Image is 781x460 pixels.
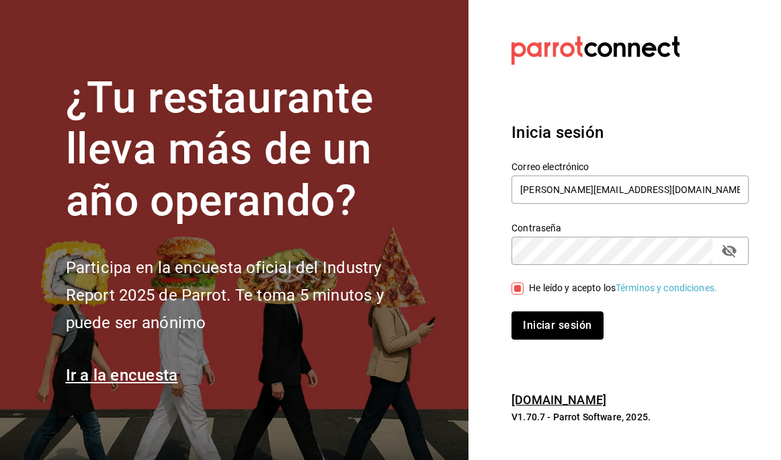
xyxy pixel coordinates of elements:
a: Ir a la encuesta [66,366,178,385]
button: Iniciar sesión [511,311,603,340]
label: Correo electrónico [511,161,749,171]
h3: Inicia sesión [511,120,749,145]
button: passwordField [718,239,741,262]
label: Contraseña [511,223,749,232]
a: [DOMAIN_NAME] [511,393,606,407]
div: He leído y acepto los [529,281,717,295]
h1: ¿Tu restaurante lleva más de un año operando? [66,73,429,227]
input: Ingresa tu correo electrónico [511,176,749,204]
a: Términos y condiciones. [616,282,717,293]
p: V1.70.7 - Parrot Software, 2025. [511,410,749,424]
h2: Participa en la encuesta oficial del Industry Report 2025 de Parrot. Te toma 5 minutos y puede se... [66,254,429,336]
